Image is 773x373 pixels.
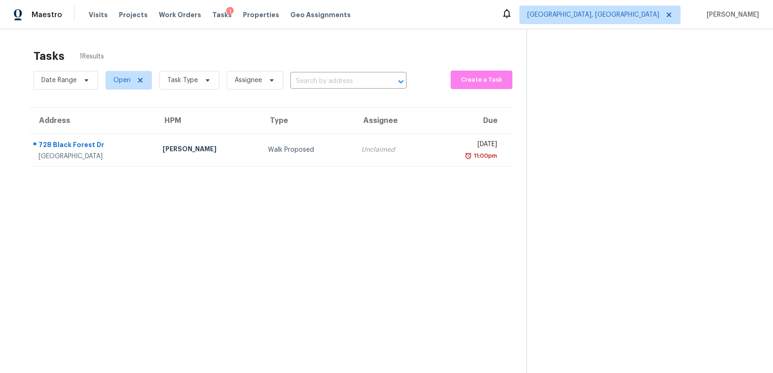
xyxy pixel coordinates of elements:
[354,108,428,134] th: Assignee
[394,75,407,88] button: Open
[212,12,232,18] span: Tasks
[290,10,351,19] span: Geo Assignments
[455,75,508,85] span: Create a Task
[243,10,279,19] span: Properties
[119,10,148,19] span: Projects
[268,145,347,154] div: Walk Proposed
[159,10,201,19] span: Work Orders
[30,108,155,134] th: Address
[261,108,354,134] th: Type
[155,108,261,134] th: HPM
[527,10,659,19] span: [GEOGRAPHIC_DATA], [GEOGRAPHIC_DATA]
[89,10,108,19] span: Visits
[33,51,65,61] h2: Tasks
[167,76,198,85] span: Task Type
[41,76,77,85] span: Date Range
[451,71,512,89] button: Create a Task
[290,74,380,89] input: Search by address
[226,7,234,16] div: 1
[465,151,472,161] img: Overdue Alarm Icon
[39,152,148,161] div: [GEOGRAPHIC_DATA]
[435,140,497,151] div: [DATE]
[163,144,253,156] div: [PERSON_NAME]
[235,76,262,85] span: Assignee
[39,140,148,152] div: 728 Black Forest Dr
[113,76,131,85] span: Open
[79,52,104,61] span: 1 Results
[428,108,511,134] th: Due
[703,10,759,19] span: [PERSON_NAME]
[32,10,62,19] span: Maestro
[472,151,497,161] div: 11:00pm
[361,145,421,154] div: Unclaimed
